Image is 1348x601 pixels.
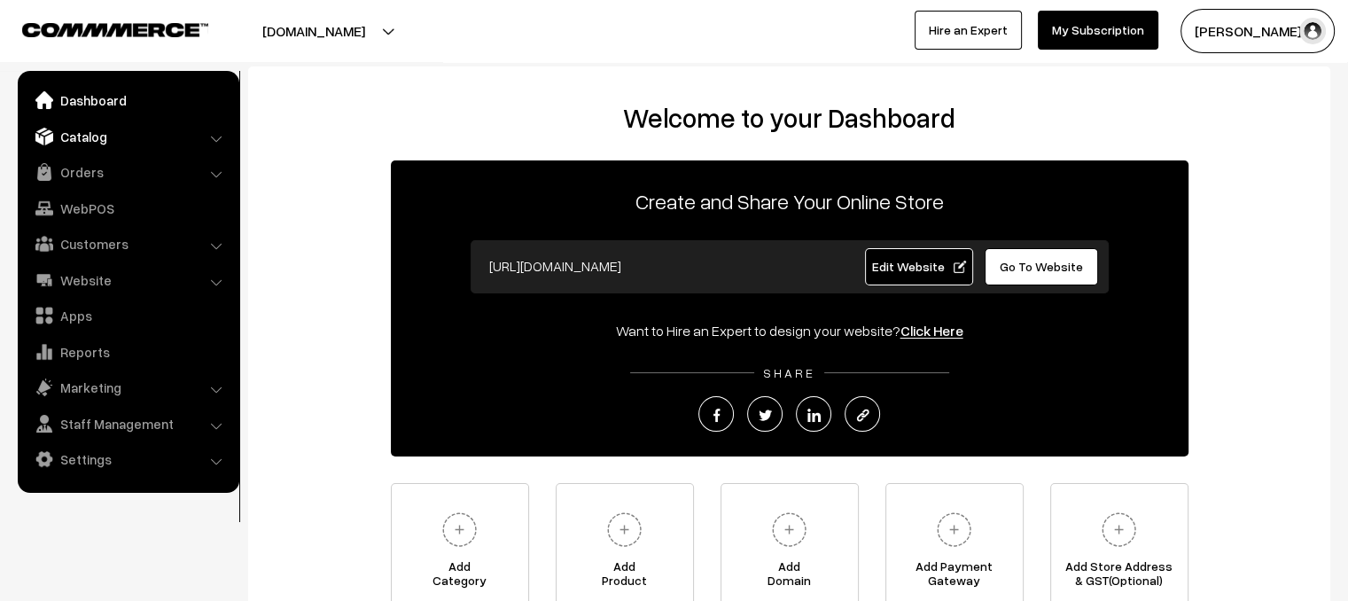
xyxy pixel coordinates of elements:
[600,505,649,554] img: plus.svg
[22,84,233,116] a: Dashboard
[22,300,233,332] a: Apps
[1000,259,1083,274] span: Go To Website
[22,228,233,260] a: Customers
[200,9,427,53] button: [DOMAIN_NAME]
[391,185,1188,217] p: Create and Share Your Online Store
[392,559,528,595] span: Add Category
[22,371,233,403] a: Marketing
[930,505,978,554] img: plus.svg
[22,443,233,475] a: Settings
[900,322,963,340] a: Click Here
[22,264,233,296] a: Website
[886,559,1023,595] span: Add Payment Gateway
[22,18,177,39] a: COMMMERCE
[1299,18,1326,44] img: user
[22,408,233,440] a: Staff Management
[22,336,233,368] a: Reports
[915,11,1022,50] a: Hire an Expert
[266,102,1313,134] h2: Welcome to your Dashboard
[1095,505,1143,554] img: plus.svg
[865,248,973,285] a: Edit Website
[1051,559,1188,595] span: Add Store Address & GST(Optional)
[871,259,966,274] span: Edit Website
[754,365,824,380] span: SHARE
[765,505,814,554] img: plus.svg
[557,559,693,595] span: Add Product
[985,248,1099,285] a: Go To Website
[435,505,484,554] img: plus.svg
[391,320,1188,341] div: Want to Hire an Expert to design your website?
[22,156,233,188] a: Orders
[1038,11,1158,50] a: My Subscription
[721,559,858,595] span: Add Domain
[22,121,233,152] a: Catalog
[1180,9,1335,53] button: [PERSON_NAME] V…
[22,23,208,36] img: COMMMERCE
[22,192,233,224] a: WebPOS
